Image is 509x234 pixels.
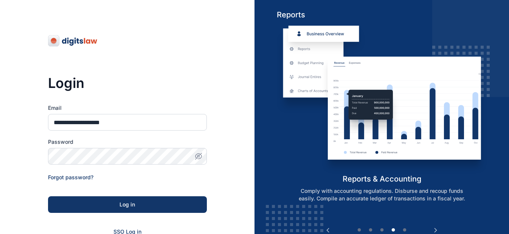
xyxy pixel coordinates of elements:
button: 1 [355,226,363,234]
button: 3 [378,226,386,234]
h5: reports & accounting [277,174,487,184]
button: 5 [401,226,408,234]
a: Forgot password? [48,174,93,180]
p: Comply with accounting regulations. Disburse and recoup funds easily. Compile an accurate ledger ... [285,187,479,202]
button: 4 [390,226,397,234]
label: Password [48,138,207,146]
button: 2 [367,226,374,234]
button: Previous [324,226,332,234]
button: Log in [48,196,207,213]
h3: Login [48,75,207,91]
img: reports-and-accounting [277,26,487,174]
div: Log in [60,201,195,208]
h5: Reports [277,9,487,20]
button: Next [432,226,439,234]
img: digitslaw-logo [48,35,98,47]
label: Email [48,104,207,112]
